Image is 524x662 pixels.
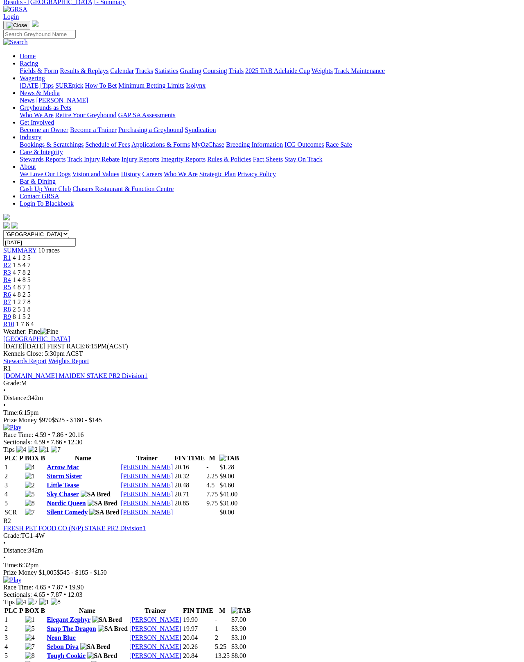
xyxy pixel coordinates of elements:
[183,652,214,660] td: 20.84
[36,97,88,104] a: [PERSON_NAME]
[206,473,218,480] text: 2.25
[47,509,88,516] a: Silent Comedy
[164,171,198,177] a: Who We Are
[41,455,45,462] span: B
[231,634,246,641] span: $3.10
[253,156,283,163] a: Fact Sheets
[19,607,23,614] span: P
[215,652,230,659] text: 13.25
[47,464,79,471] a: Arrow Mac
[3,321,14,328] a: R10
[20,52,36,59] a: Home
[47,343,86,350] span: FIRST RACE:
[199,171,236,177] a: Strategic Plan
[118,82,184,89] a: Minimum Betting Limits
[206,500,218,507] text: 9.75
[3,30,76,39] input: Search
[51,446,61,453] img: 7
[3,539,6,546] span: •
[20,134,41,141] a: Industry
[35,584,46,591] span: 4.65
[28,598,38,606] img: 7
[231,607,251,614] img: TAB
[3,276,11,283] span: R4
[219,482,234,489] span: $4.60
[4,508,24,516] td: SCR
[20,178,56,185] a: Bar & Dining
[40,328,58,335] img: Fine
[32,20,38,27] img: logo-grsa-white.png
[215,607,230,615] th: M
[4,490,24,498] td: 4
[3,439,32,446] span: Sectionals:
[4,625,24,633] td: 2
[3,547,28,554] span: Distance:
[129,625,181,632] a: [PERSON_NAME]
[13,254,31,261] span: 4 1 2 5
[20,163,36,170] a: About
[47,634,76,641] a: Neon Blue
[20,97,521,104] div: News & Media
[174,463,205,471] td: 20.16
[3,532,21,539] span: Grade:
[4,499,24,507] td: 5
[131,141,190,148] a: Applications & Forms
[64,439,66,446] span: •
[20,104,71,111] a: Greyhounds as Pets
[121,171,140,177] a: History
[3,313,11,320] a: R9
[110,67,134,74] a: Calendar
[20,67,58,74] a: Fields & Form
[185,126,216,133] a: Syndication
[20,156,65,163] a: Stewards Reports
[4,652,24,660] td: 5
[3,21,30,30] button: Toggle navigation
[3,591,32,598] span: Sectionals:
[13,291,31,298] span: 4 8 2 5
[4,634,24,642] td: 3
[11,222,18,229] img: twitter.svg
[3,372,148,379] a: [DOMAIN_NAME] MAIDEN STAKE PR2 Division1
[16,446,26,453] img: 4
[3,532,521,539] div: TG1-4W
[3,380,521,387] div: M
[20,111,54,118] a: Who We Are
[13,284,31,291] span: 4 8 7 1
[87,652,117,660] img: SA Bred
[121,491,173,498] a: [PERSON_NAME]
[129,607,182,615] th: Trainer
[72,185,174,192] a: Chasers Restaurant & Function Centre
[3,13,19,20] a: Login
[20,171,70,177] a: We Love Our Dogs
[142,171,162,177] a: Careers
[231,616,246,623] span: $7.00
[3,517,11,524] span: R2
[129,634,181,641] a: [PERSON_NAME]
[20,141,521,148] div: Industry
[25,509,35,516] img: 7
[3,328,58,335] span: Weather: Fine
[4,463,24,471] td: 1
[55,82,83,89] a: SUREpick
[13,276,31,283] span: 1 4 8 5
[55,111,117,118] a: Retire Your Greyhound
[47,591,49,598] span: •
[25,491,35,498] img: 5
[25,607,39,614] span: BOX
[20,60,38,67] a: Racing
[3,584,33,591] span: Race Time:
[3,222,10,229] img: facebook.svg
[3,262,11,268] span: R2
[3,343,25,350] span: [DATE]
[25,652,35,660] img: 8
[215,643,226,650] text: 5.25
[3,394,28,401] span: Distance:
[3,569,521,576] div: Prize Money $1,005
[47,473,82,480] a: Storm Sister
[51,598,61,606] img: 8
[219,509,234,516] span: $0.00
[25,455,39,462] span: BOX
[161,156,206,163] a: Integrity Reports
